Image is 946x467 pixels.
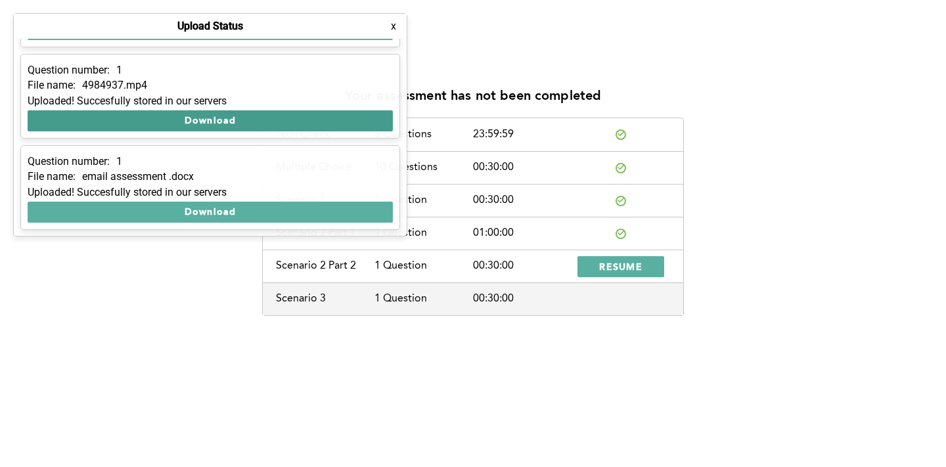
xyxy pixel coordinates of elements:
[28,110,393,131] button: Download
[473,162,572,173] div: 00:30:00
[28,64,110,76] p: Question number:
[374,227,473,239] div: 1 Question
[374,194,473,206] div: 1 Question
[374,260,473,272] div: 1 Question
[13,13,129,34] button: Show Uploads
[276,293,374,305] div: Scenario 3
[387,20,400,33] button: x
[116,64,122,76] p: 1
[345,89,602,104] p: Your assessment has not been completed
[82,79,147,91] p: 4984937.mp4
[374,293,473,305] div: 1 Question
[473,194,572,206] div: 00:30:00
[28,79,76,91] p: File name:
[599,260,642,273] span: RESUME
[473,293,572,305] div: 00:30:00
[374,129,473,141] div: 6 Questions
[177,20,243,32] h4: Upload Status
[473,129,572,141] div: 23:59:59
[473,227,572,239] div: 01:00:00
[28,202,393,223] button: Download
[276,260,374,272] div: Scenario 2 Part 2
[28,171,76,183] p: File name:
[28,187,393,198] div: Uploaded! Succesfully stored in our servers
[116,156,122,167] p: 1
[28,156,110,167] p: Question number:
[473,260,572,272] div: 00:30:00
[28,95,393,107] div: Uploaded! Succesfully stored in our servers
[577,256,664,277] button: RESUME
[82,171,194,183] p: email assessment .docx
[374,162,473,173] div: 10 Questions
